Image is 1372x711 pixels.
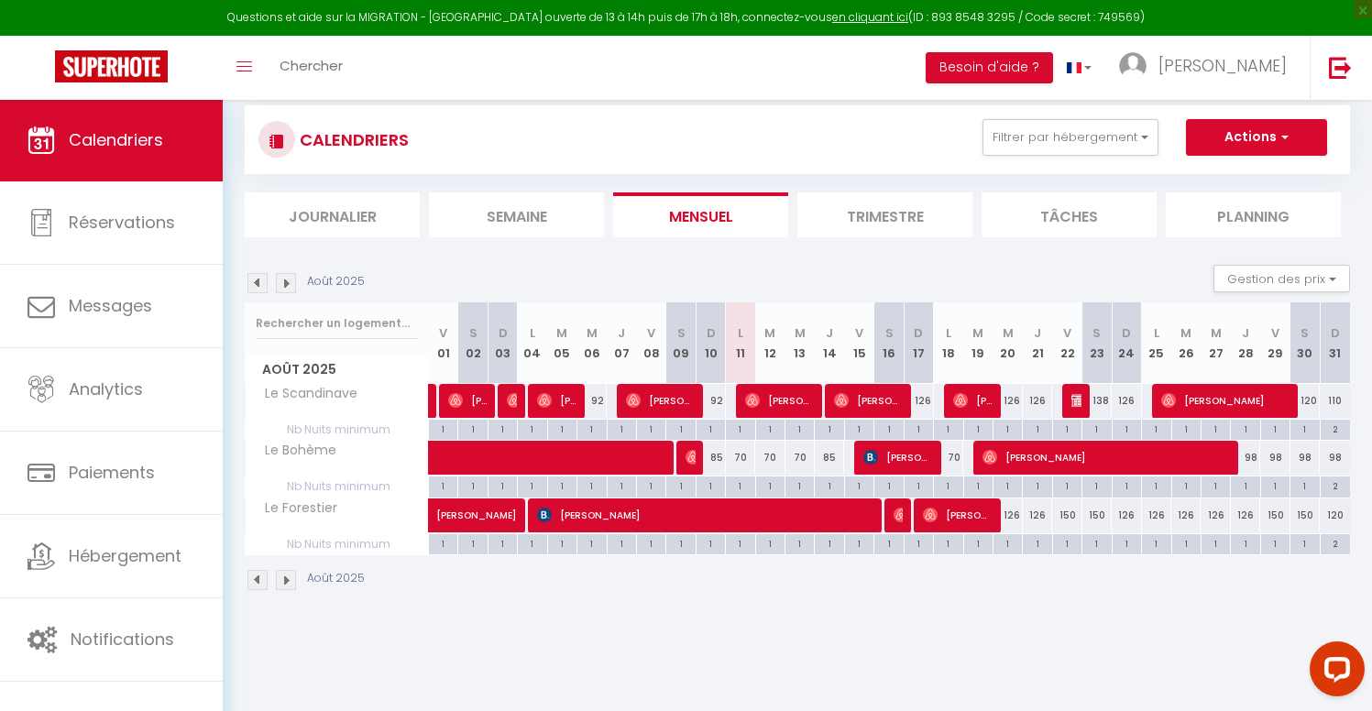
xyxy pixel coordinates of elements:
li: Trimestre [797,192,972,237]
abbr: L [530,324,535,342]
abbr: M [1003,324,1014,342]
div: 1 [874,420,903,437]
th: 17 [904,302,933,384]
div: 1 [458,420,487,437]
span: Analytics [69,377,143,400]
div: 1 [1261,534,1290,552]
div: 1 [1231,420,1259,437]
th: 11 [726,302,755,384]
th: 08 [636,302,665,384]
div: 120 [1320,498,1350,532]
span: Nb Nuits minimum [246,534,428,554]
div: 126 [1142,498,1171,532]
div: 70 [785,441,815,475]
a: [PERSON_NAME] [429,384,438,419]
th: 21 [1023,302,1052,384]
div: 126 [904,384,933,418]
th: 26 [1171,302,1201,384]
div: 1 [577,476,606,494]
abbr: V [1271,324,1279,342]
div: 1 [874,534,903,552]
span: [PERSON_NAME] [953,383,993,418]
abbr: S [677,324,686,342]
div: 1 [429,420,457,437]
div: 1 [726,420,754,437]
th: 25 [1142,302,1171,384]
div: 1 [1023,476,1051,494]
span: Le Scandinave [248,384,362,404]
abbr: V [855,324,863,342]
div: 126 [1231,498,1260,532]
div: 1 [905,534,933,552]
div: 1 [905,476,933,494]
th: 31 [1320,302,1350,384]
th: 29 [1260,302,1290,384]
li: Planning [1166,192,1341,237]
div: 1 [518,420,546,437]
div: 1 [488,534,517,552]
div: 98 [1290,441,1320,475]
span: [PERSON_NAME] [436,488,563,523]
span: [PERSON_NAME] [1161,383,1289,418]
abbr: D [914,324,923,342]
span: Le Forestier [248,498,342,519]
div: 1 [934,420,962,437]
abbr: J [826,324,833,342]
div: 1 [429,534,457,552]
div: 1 [697,420,725,437]
abbr: S [885,324,894,342]
th: 03 [488,302,517,384]
div: 1 [1113,476,1141,494]
th: 18 [934,302,963,384]
div: 126 [993,384,1023,418]
div: 1 [548,420,576,437]
span: Hébergement [69,544,181,567]
div: 126 [1112,498,1141,532]
img: ... [1119,52,1147,80]
span: Messages [69,294,152,317]
span: [PERSON_NAME] [982,440,1227,475]
div: 1 [1231,476,1259,494]
div: 1 [577,420,606,437]
li: Tâches [982,192,1157,237]
div: 150 [1290,498,1320,532]
div: 1 [608,420,636,437]
div: 126 [993,498,1023,532]
div: 1 [1053,420,1081,437]
div: 138 [1082,384,1112,418]
div: 1 [993,534,1022,552]
abbr: M [972,324,983,342]
span: [PERSON_NAME] [1071,383,1081,418]
iframe: LiveChat chat widget [1295,634,1372,711]
span: [PERSON_NAME] [745,383,814,418]
div: 1 [608,534,636,552]
div: 126 [1023,498,1052,532]
abbr: M [1180,324,1191,342]
div: 1 [608,476,636,494]
span: [PERSON_NAME] [507,383,517,418]
th: 02 [458,302,488,384]
span: Calendriers [69,128,163,151]
abbr: V [1063,324,1071,342]
span: Notifications [71,628,174,651]
div: 1 [1172,420,1201,437]
abbr: S [1301,324,1309,342]
h3: CALENDRIERS [295,119,409,160]
th: 16 [874,302,904,384]
div: 1 [815,476,843,494]
span: Chercher [280,56,343,75]
div: 126 [1201,498,1230,532]
div: 1 [488,476,517,494]
input: Rechercher un logement... [256,307,418,340]
th: 23 [1082,302,1112,384]
div: 1 [1053,476,1081,494]
p: Août 2025 [307,570,365,587]
div: 1 [637,476,665,494]
div: 1 [1113,534,1141,552]
th: 30 [1290,302,1320,384]
div: 1 [756,534,785,552]
div: 98 [1231,441,1260,475]
button: Filtrer par hébergement [982,119,1158,156]
abbr: D [499,324,508,342]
